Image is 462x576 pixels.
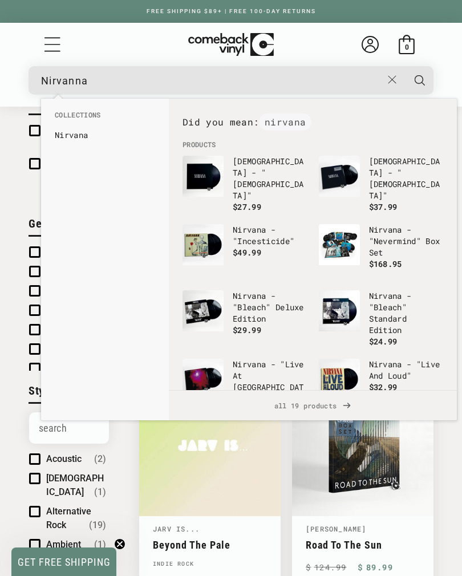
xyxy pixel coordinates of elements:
[233,224,307,247] p: Nirvana - "Incesticide"
[29,215,70,235] button: Filter by Genre
[49,110,161,126] li: Collections
[177,110,449,140] div: Did you mean
[183,290,307,345] a: Nirvana - "Bleach" Deluxe Edition Nirvana - "Bleach" Deluxe Edition $29.99
[233,324,261,335] span: $29.99
[405,66,435,95] button: Search
[29,217,58,230] span: Genre
[169,391,457,420] a: all 19 products
[177,140,449,150] li: Products
[369,382,398,392] span: $32.99
[259,113,311,131] a: nirvana
[94,538,106,551] span: Number of products: (1)
[178,391,448,420] span: all 19 products
[29,384,54,397] span: Style
[89,518,106,532] span: Number of products: (19)
[369,290,444,336] p: Nirvana - "Bleach" Standard Edition
[29,78,59,109] span: Stock Status
[183,359,224,400] img: Nirvana - "Live At Reading"
[153,524,200,533] a: JARV IS...
[183,359,307,416] a: Nirvana - "Live At Reading" Nirvana - "Live At [GEOGRAPHIC_DATA]" $37.99
[41,99,169,150] div: Collections
[153,539,267,551] a: Beyond The Pale
[183,156,224,197] img: Nirvana - "Nirvana"
[313,353,449,419] li: products: Nirvana - "Live And Loud"
[369,156,444,201] p: [DEMOGRAPHIC_DATA] - "[DEMOGRAPHIC_DATA]"
[313,285,449,353] li: products: Nirvana - "Bleach" Standard Edition
[313,218,449,285] li: products: Nirvana - "Nevermind" Box Set
[43,35,62,54] summary: Menu
[369,224,444,258] p: Nirvana - "Nevermind" Box Set
[319,156,444,213] a: Nirvana - "Nirvana" [DEMOGRAPHIC_DATA] - "[DEMOGRAPHIC_DATA]" $37.99
[169,390,457,420] div: View All
[177,353,313,421] li: products: Nirvana - "Live At Reading"
[135,8,327,14] a: FREE SHIPPING $89+ | FREE 100-DAY RETURNS
[94,452,106,466] span: Number of products: (2)
[319,290,360,331] img: Nirvana - "Bleach" Standard Edition
[233,359,307,404] p: Nirvana - "Live At [GEOGRAPHIC_DATA]"
[382,67,403,92] button: Close
[369,258,402,269] span: $168.95
[11,547,116,576] div: GET FREE SHIPPINGClose teaser
[94,485,106,499] span: Number of products: (1)
[55,129,155,141] a: Nirvana
[183,224,224,265] img: Nirvana - "Incesticide"
[306,524,367,533] a: [PERSON_NAME]
[29,382,66,402] button: Filter by Style
[188,33,274,56] img: ComebackVinyl.com
[313,150,449,218] li: products: Nirvana - "Nirvana"
[319,359,360,400] img: Nirvana - "Live And Loud"
[29,412,109,444] input: Search Options
[369,359,444,382] p: Nirvana - "Live And Loud"
[183,224,307,279] a: Nirvana - "Incesticide" Nirvana - "Incesticide" $49.99
[177,150,313,218] li: products: Nirvana - "Nirvana"
[183,156,307,213] a: Nirvana - "Nirvana" [DEMOGRAPHIC_DATA] - "[DEMOGRAPHIC_DATA]" $27.99
[405,43,409,51] span: 0
[177,285,313,351] li: products: Nirvana - "Bleach" Deluxe Edition
[183,113,443,131] p: Did you mean:
[319,359,444,413] a: Nirvana - "Live And Loud" Nirvana - "Live And Loud" $32.99
[233,201,261,212] span: $27.99
[49,126,161,144] li: collections: Nirvana
[183,290,224,331] img: Nirvana - "Bleach" Deluxe Edition
[319,156,360,197] img: Nirvana - "Nirvana"
[46,473,104,497] span: [DEMOGRAPHIC_DATA]
[233,290,307,324] p: Nirvana - "Bleach" Deluxe Edition
[41,69,382,92] input: When autocomplete results are available use up and down arrows to review and enter to select
[319,290,444,347] a: Nirvana - "Bleach" Standard Edition Nirvana - "Bleach" Standard Edition $24.99
[46,539,81,550] span: Ambient
[177,218,313,285] li: products: Nirvana - "Incesticide"
[114,538,125,550] button: Close teaser
[319,224,444,279] a: Nirvana - "Nevermind" Box Set Nirvana - "Nevermind" Box Set $168.95
[169,99,457,390] div: Products
[233,156,307,201] p: [DEMOGRAPHIC_DATA] - "[DEMOGRAPHIC_DATA]"
[46,506,91,530] span: Alternative Rock
[306,539,420,551] a: Road To The Sun
[369,201,398,212] span: $37.99
[18,556,111,568] span: GET FREE SHIPPING
[369,336,398,347] span: $24.99
[233,247,261,258] span: $49.99
[29,66,433,95] div: Search
[319,224,360,265] img: Nirvana - "Nevermind" Box Set
[46,453,82,464] span: Acoustic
